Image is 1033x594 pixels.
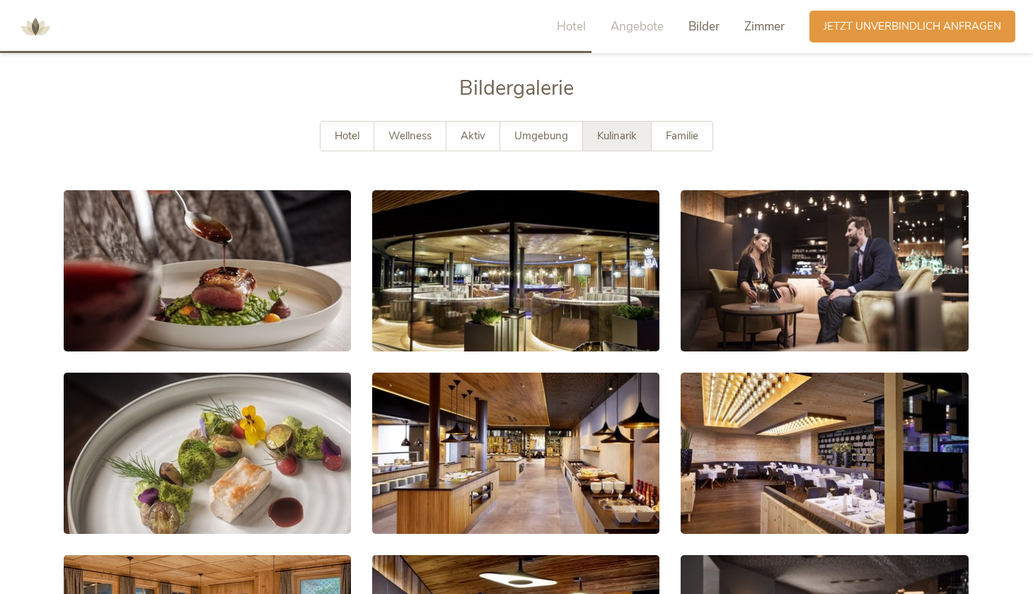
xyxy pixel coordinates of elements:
span: Zimmer [744,18,785,35]
span: Aktiv [461,129,485,143]
span: Kulinarik [597,129,637,143]
span: Wellness [388,129,432,143]
span: Bildergalerie [459,74,574,102]
span: Hotel [557,18,586,35]
span: Umgebung [514,129,568,143]
span: Jetzt unverbindlich anfragen [824,19,1001,34]
span: Bilder [688,18,720,35]
span: Familie [666,129,698,143]
span: Angebote [611,18,664,35]
a: AMONTI & LUNARIS Wellnessresort [14,21,57,31]
span: Hotel [335,129,359,143]
img: AMONTI & LUNARIS Wellnessresort [14,6,57,48]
